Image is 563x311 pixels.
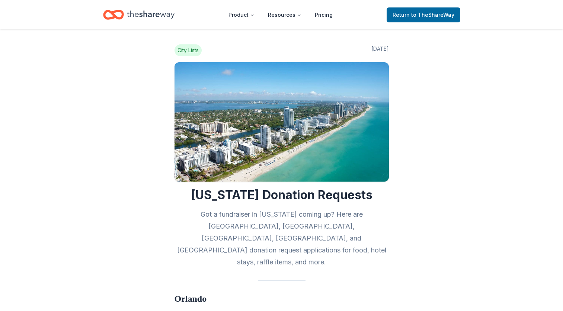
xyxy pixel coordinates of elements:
[309,7,339,22] a: Pricing
[262,7,307,22] button: Resources
[411,12,454,18] span: to TheShareWay
[223,6,339,23] nav: Main
[223,7,260,22] button: Product
[175,188,389,202] h1: [US_STATE] Donation Requests
[387,7,460,22] a: Returnto TheShareWay
[175,44,202,56] span: City Lists
[393,10,454,19] span: Return
[175,208,389,268] h2: Got a fundraiser in [US_STATE] coming up? Here are [GEOGRAPHIC_DATA], [GEOGRAPHIC_DATA], [GEOGRAP...
[371,44,389,56] span: [DATE]
[175,62,389,182] img: Image for Florida Donation Requests
[103,6,175,23] a: Home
